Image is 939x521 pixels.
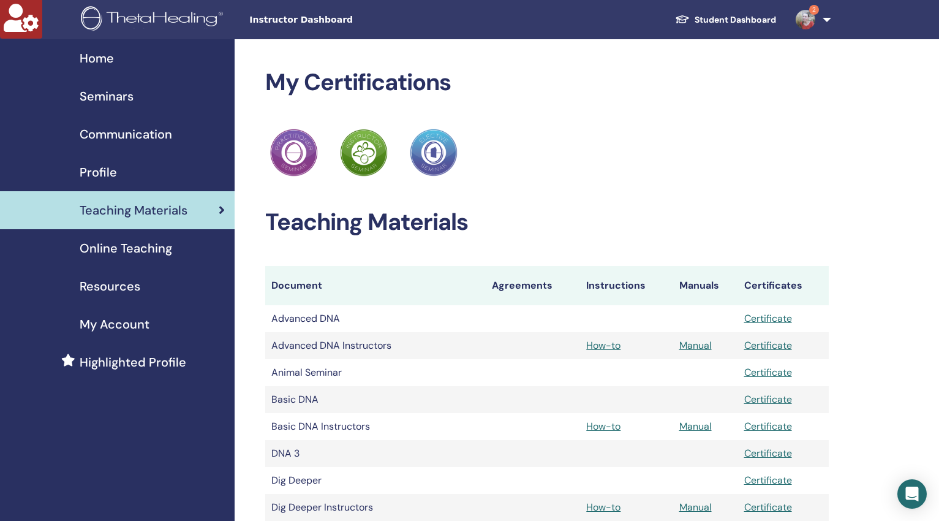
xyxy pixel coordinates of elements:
a: Certificate [744,312,792,325]
div: Open Intercom Messenger [897,479,927,509]
img: graduation-cap-white.svg [675,14,690,25]
span: Online Teaching [80,239,172,257]
span: Home [80,49,114,67]
td: Dig Deeper Instructors [265,494,486,521]
a: How-to [586,420,620,433]
td: Dig Deeper [265,467,486,494]
td: DNA 3 [265,440,486,467]
a: Certificate [744,474,792,487]
a: Certificate [744,420,792,433]
span: Seminars [80,87,134,105]
th: Document [265,266,486,305]
span: Profile [80,163,117,181]
th: Certificates [738,266,829,305]
a: How-to [586,501,620,514]
span: Highlighted Profile [80,353,186,371]
a: Certificate [744,339,792,352]
h2: Teaching Materials [265,208,829,237]
a: Certificate [744,447,792,460]
img: Practitioner [340,129,388,177]
th: Agreements [486,266,580,305]
span: Teaching Materials [80,201,187,219]
span: Instructor Dashboard [249,13,433,26]
a: Manual [679,420,712,433]
td: Basic DNA [265,386,486,413]
th: Manuals [673,266,738,305]
a: How-to [586,339,620,352]
a: Student Dashboard [665,9,786,31]
img: Practitioner [410,129,458,177]
td: Advanced DNA [265,305,486,332]
td: Animal Seminar [265,359,486,386]
img: Practitioner [270,129,318,177]
span: My Account [80,315,149,333]
span: Communication [80,125,172,143]
h2: My Certifications [265,69,829,97]
th: Instructions [580,266,673,305]
a: Certificate [744,393,792,406]
a: Manual [679,339,712,352]
a: Certificate [744,501,792,514]
img: logo.png [81,6,227,34]
span: 2 [809,5,819,15]
span: Resources [80,277,140,295]
img: default.jpg [796,10,815,29]
a: Certificate [744,366,792,379]
td: Basic DNA Instructors [265,413,486,440]
a: Manual [679,501,712,514]
td: Advanced DNA Instructors [265,332,486,359]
